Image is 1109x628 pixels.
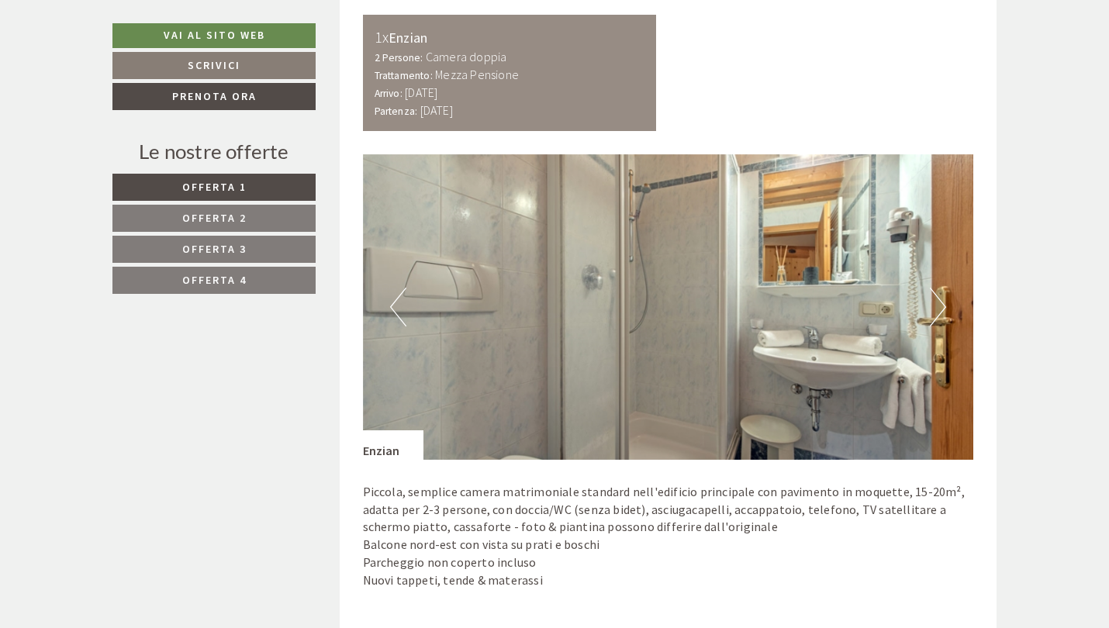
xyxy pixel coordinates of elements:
[182,211,247,225] span: Offerta 2
[182,180,247,194] span: Offerta 1
[390,288,406,326] button: Previous
[420,102,453,118] b: [DATE]
[375,26,645,49] div: Enzian
[435,67,519,82] b: Mezza Pensione
[12,43,242,90] div: Buon giorno, come possiamo aiutarla?
[112,83,316,110] a: Prenota ora
[182,242,247,256] span: Offerta 3
[275,12,336,39] div: lunedì
[363,154,974,460] img: image
[363,430,423,460] div: Enzian
[375,27,389,47] b: 1x
[363,483,974,589] p: Piccola, semplice camera matrimoniale standard nell'edificio principale con pavimento in moquette...
[426,49,507,64] b: Camera doppia
[24,46,234,58] div: [GEOGRAPHIC_DATA]
[375,105,418,118] small: Partenza:
[533,409,611,436] button: Invia
[405,85,437,100] b: [DATE]
[375,51,423,64] small: 2 Persone:
[375,87,402,100] small: Arrivo:
[24,76,234,87] small: 16:43
[930,288,946,326] button: Next
[112,23,316,48] a: Vai al sito web
[182,273,247,287] span: Offerta 4
[112,52,316,79] a: Scrivici
[375,69,433,82] small: Trattamento:
[112,137,316,166] div: Le nostre offerte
